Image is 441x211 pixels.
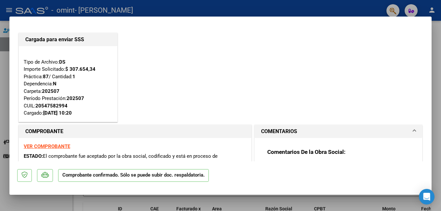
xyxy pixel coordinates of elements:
[261,128,297,135] h1: COMENTARIOS
[419,189,435,205] div: Open Intercom Messenger
[59,59,65,65] strong: DS
[255,138,422,205] div: COMENTARIOS
[267,161,409,176] p: [PERSON_NAME] se necesita crgue la planilla de asistencia con urgencia por favor
[267,149,346,155] strong: Comentarios De la Obra Social:
[43,110,72,116] strong: [DATE] 10:20
[42,88,59,94] strong: 202507
[24,51,112,117] div: Tipo de Archivo: Importe Solicitado: Práctica: / Cantidad: Dependencia: Carpeta: Período Prestaci...
[24,153,43,159] span: ESTADO:
[53,81,57,87] strong: N
[25,128,63,134] strong: COMPROBANTE
[72,74,75,80] strong: 1
[35,102,68,110] div: 20547582994
[43,74,49,80] strong: 87
[24,143,70,149] a: VER COMPROBANTE
[255,125,422,138] mat-expansion-panel-header: COMENTARIOS
[24,153,218,167] span: El comprobante fue aceptado por la obra social, codificado y está en proceso de presentación en l...
[25,36,111,43] h1: Cargada para enviar SSS
[58,169,209,182] p: Comprobante confirmado. Sólo se puede subir doc. respaldatoria.
[67,95,84,101] strong: 202507
[65,66,95,72] strong: $ 307.654,34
